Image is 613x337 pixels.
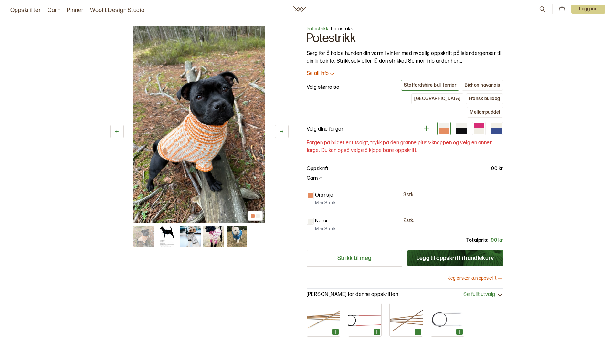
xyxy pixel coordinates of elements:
button: [PERSON_NAME] for denne oppskriftenSe fullt utvalg [307,291,503,298]
p: 2 stk. [404,218,414,224]
a: Pinner [67,6,84,15]
div: Svart og hvit (utsolgt) [455,122,468,135]
div: Bichon havanais [465,82,500,88]
a: Woolit Design Studio [90,6,145,15]
p: Velg dine farger [307,126,344,133]
button: [GEOGRAPHIC_DATA] [411,93,463,104]
p: Sørg for å holde hunden din varm i vinter med nydelig oppskrift på Islendergenser til din firbein... [307,50,503,65]
button: Garn [307,175,324,182]
p: Totalpris: [466,237,488,244]
p: Mini Sterk [315,226,336,232]
p: Se all info [307,70,329,77]
button: User dropdown [571,5,605,14]
span: Se fullt utvalg [463,291,495,298]
p: - Potestrikk [307,26,503,32]
a: Garn [48,6,60,15]
p: [PERSON_NAME] for denne oppskriften [307,291,398,298]
img: Pinne [431,303,464,336]
img: Pinne [390,303,423,336]
p: Logg inn [571,5,605,14]
h1: Potestrikk [307,32,503,45]
a: Potestrikk [307,26,329,32]
div: Blå og hvit (utsolgt) [490,122,503,135]
p: 90 kr [491,165,503,173]
div: Staffordshire bull terrier [404,82,456,88]
div: Oransje og hvit (utsolgt) [437,122,451,135]
div: Fransk bulldog [469,96,500,102]
button: Mellompuddel [467,107,503,118]
img: Bilde av oppskrift [133,26,265,223]
a: Oppskrifter [10,6,41,15]
button: Bichon havanais [462,80,503,91]
p: Fargen på bildet er utsolgt, trykk på den grønne pluss-knappen og velg en annen farge. Du kan ogs... [307,139,503,155]
p: Oransje [315,191,333,199]
p: Velg størrelse [307,84,340,91]
button: Se all info [307,70,503,77]
button: Jeg ønsker kun oppskrift [448,275,503,281]
div: Mellompuddel [470,109,500,115]
button: Legg til oppskrift i handlekurv [407,250,503,266]
img: Pinne [348,303,381,336]
p: Mini Sterk [315,200,336,206]
div: [GEOGRAPHIC_DATA] [414,96,460,102]
a: Woolit [293,6,306,12]
a: Strikk til meg [307,250,402,267]
button: Staffordshire bull terrier [401,80,459,91]
p: 3 stk. [403,192,414,199]
p: Oppskrift [307,165,329,173]
p: Natur [315,217,328,225]
img: Pinne [307,303,340,336]
p: 90 kr [491,237,503,244]
button: Fransk bulldog [466,93,503,104]
div: Hvit og rosa [472,122,486,135]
